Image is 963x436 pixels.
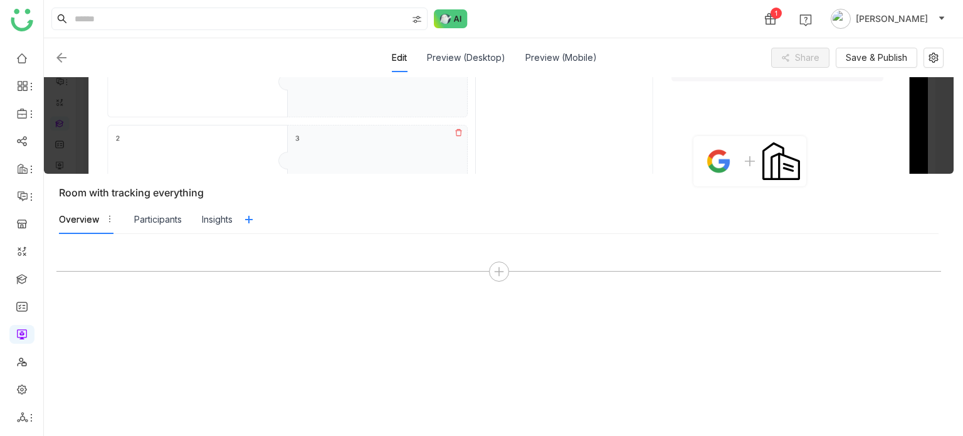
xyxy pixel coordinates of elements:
[134,213,182,226] div: Participants
[771,48,829,68] button: Share
[59,186,954,199] div: Room with tracking everything
[799,14,812,26] img: help.svg
[771,8,782,19] div: 1
[11,9,33,31] img: logo
[836,48,917,68] button: Save & Publish
[202,213,233,226] div: Insights
[392,43,407,72] div: Edit
[846,51,907,65] span: Save & Publish
[828,9,948,29] button: [PERSON_NAME]
[59,213,99,226] div: Overview
[856,12,928,26] span: [PERSON_NAME]
[525,43,597,72] div: Preview (Mobile)
[54,50,69,65] img: back.svg
[831,9,851,29] img: avatar
[412,14,422,24] img: search-type.svg
[427,43,505,72] div: Preview (Desktop)
[434,9,468,28] img: ask-buddy-normal.svg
